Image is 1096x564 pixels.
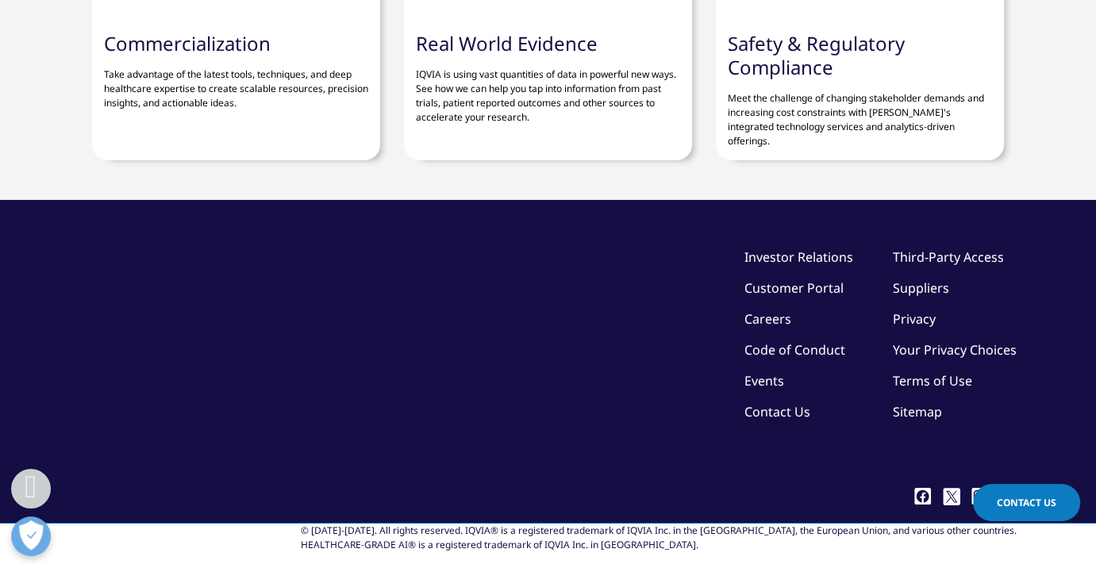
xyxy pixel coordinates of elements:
a: Sitemap [893,403,942,420]
button: Open Preferences [11,516,51,556]
a: Suppliers [893,279,949,297]
a: Real World Evidence [416,30,598,56]
a: Careers [744,310,791,328]
a: Terms of Use [893,372,972,389]
a: Contact Us [973,484,1080,521]
div: © [DATE]-[DATE]. All rights reserved. IQVIA® is a registered trademark of IQVIA Inc. in the [GEOG... [301,524,1017,552]
a: Your Privacy Choices [893,341,1017,359]
p: Meet the challenge of changing stakeholder demands and increasing cost constraints with [PERSON_N... [728,79,992,148]
a: Third-Party Access [893,248,1004,266]
a: Code of Conduct [744,341,845,359]
span: Contact Us [997,496,1056,509]
p: Take advantage of the latest tools, techniques, and deep healthcare expertise to create scalable ... [104,56,368,110]
a: Safety & Regulatory Compliance [728,30,905,80]
a: Commercialization [104,30,271,56]
a: Privacy [893,310,936,328]
a: Investor Relations [744,248,853,266]
a: Customer Portal [744,279,844,297]
a: Events [744,372,784,389]
p: IQVIA is using vast quantities of data in powerful new ways. See how we can help you tap into inf... [416,56,680,125]
a: Contact Us [744,403,810,420]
